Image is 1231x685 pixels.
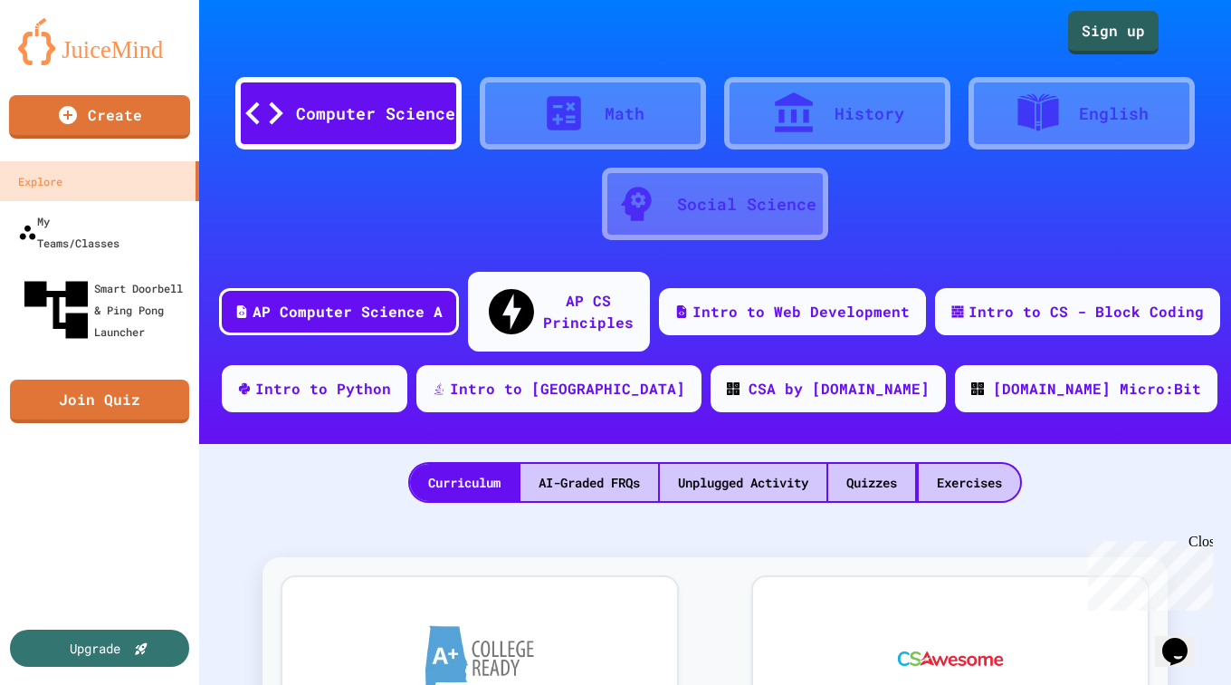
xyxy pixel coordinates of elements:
div: Smart Doorbell & Ping Pong Launcher [18,272,192,348]
div: English [1079,101,1149,126]
div: Intro to CS - Block Coding [969,301,1204,323]
img: CODE_logo_RGB.png [727,382,740,395]
div: Intro to Web Development [692,301,910,323]
iframe: chat widget [1081,534,1213,611]
div: History [835,101,904,126]
div: Math [605,101,644,126]
div: Chat with us now!Close [7,7,125,115]
div: CSA by [DOMAIN_NAME] [749,378,930,400]
div: Curriculum [410,464,519,501]
div: AI-Graded FRQs [520,464,658,501]
div: Quizzes [828,464,915,501]
div: Intro to Python [255,378,391,400]
a: Join Quiz [10,380,189,423]
div: Exercises [919,464,1020,501]
a: Create [9,95,190,139]
img: logo-orange.svg [18,18,181,65]
div: Social Science [677,192,816,217]
div: AP Computer Science A [253,301,443,323]
div: Intro to [GEOGRAPHIC_DATA] [450,378,685,400]
div: Explore [18,170,62,192]
img: CODE_logo_RGB.png [971,382,984,395]
div: AP CS Principles [543,290,634,333]
div: Upgrade [70,639,120,658]
div: Computer Science [296,101,455,126]
iframe: chat widget [1155,613,1213,667]
div: Unplugged Activity [660,464,826,501]
div: [DOMAIN_NAME] Micro:Bit [993,378,1201,400]
a: Sign up [1068,11,1159,54]
div: My Teams/Classes [18,210,119,254]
